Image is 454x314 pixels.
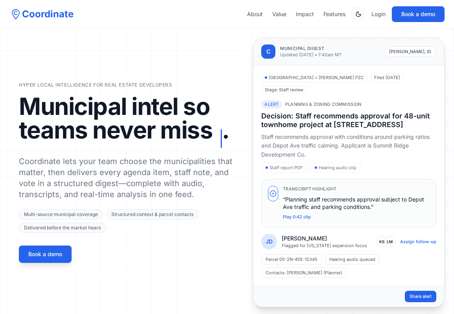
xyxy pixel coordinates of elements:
[261,133,436,159] p: Staff recommends approval with conditions around parking ratios and Depot Ave traffic calming. Ap...
[384,46,436,57] span: [PERSON_NAME], ID
[19,223,106,233] span: Delivered before the market hears
[323,10,345,18] a: Features
[261,100,282,109] span: Alert
[282,235,367,242] p: [PERSON_NAME]
[296,10,314,18] a: Impact
[376,236,388,247] span: KS
[261,44,275,59] div: C
[106,209,199,220] span: Structured context & parcel contacts
[400,238,436,245] button: Assign follow-up
[19,94,244,148] h1: Municipal intel so teams never miss .
[19,156,244,200] p: Coordinate lets your team choose the municipalities that matter, then delivers every agenda item,...
[9,8,74,20] a: Coordinate
[371,10,386,18] a: Login
[261,254,322,264] span: Parcel 05-2N-45E-12345
[19,209,103,220] span: Multi-source municipal coverage
[283,214,311,220] button: Play 0:42 clip
[280,45,341,52] p: Municipal digest
[272,10,286,18] a: Value
[283,196,430,211] p: “Planning staff recommends approval subject to Depot Ave traffic and parking conditions.”
[325,254,380,264] span: Hearing audio queued
[261,85,307,94] span: Stage: Staff review
[22,8,74,20] span: Coordinate
[310,163,361,173] span: Hearing audio clip
[384,236,395,247] span: LM
[392,6,445,22] button: Book a demo
[371,73,404,82] span: Filed [DATE]
[261,163,307,173] span: Staff report PDF
[261,73,367,82] span: [GEOGRAPHIC_DATA] > [PERSON_NAME] PZC
[261,234,277,249] div: JD
[19,246,72,263] button: Book a demo
[9,8,22,20] img: Coordinate
[282,242,367,249] p: Flagged for [US_STATE] expansion focus
[285,101,362,108] span: Planning & Zoning Commission
[19,82,244,88] p: Hyper local intelligence for real estate developers
[280,52,341,58] p: Updated [DATE] • 7:42am MT
[261,268,347,278] span: Contacts: [PERSON_NAME] (Planner)
[283,186,430,192] p: Transcript highlight
[405,291,436,302] button: Share alert
[261,112,436,129] h3: Decision: Staff recommends approval for 48-unit townhome project at [STREET_ADDRESS]
[247,10,263,18] a: About
[352,7,365,21] button: Switch to dark mode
